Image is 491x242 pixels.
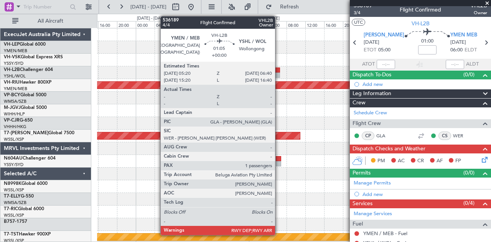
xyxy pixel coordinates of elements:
[4,67,53,72] a: VH-L2BChallenger 604
[354,179,391,187] a: Manage Permits
[4,131,74,135] a: T7-[PERSON_NAME]Global 7500
[450,46,463,54] span: 06:00
[4,187,24,193] a: WSSL/XSP
[4,42,46,47] a: VH-LEPGlobal 6000
[130,3,166,10] span: [DATE] - [DATE]
[98,21,117,28] div: 16:00
[376,132,394,139] a: GLA
[364,31,404,39] span: [PERSON_NAME]
[417,157,424,165] span: CR
[400,6,441,14] div: Flight Confirmed
[450,31,477,39] span: YMEN MEB
[4,73,26,79] a: YSHL/WOL
[463,199,475,207] span: (0/4)
[4,48,27,54] a: YMEN/MEB
[378,46,390,54] span: 05:00
[4,55,63,59] a: VH-VSKGlobal Express XRS
[455,157,461,165] span: FP
[437,157,443,165] span: AF
[4,156,23,161] span: N604AU
[4,194,34,199] a: T7-ELLYG-550
[353,119,381,128] span: Flight Crew
[4,99,26,104] a: WMSA/SZB
[4,200,26,206] a: WMSA/SZB
[463,169,475,177] span: (0/0)
[362,191,487,198] div: Add new
[305,21,324,28] div: 12:00
[398,157,405,165] span: AC
[4,232,19,237] span: T7-TST
[377,157,385,165] span: PM
[274,4,306,10] span: Refresh
[4,118,33,123] a: VP-CJRG-650
[4,67,20,72] span: VH-L2B
[250,15,280,22] div: [DATE] - [DATE]
[173,21,192,28] div: 08:00
[4,137,24,142] a: WSSL/XSP
[353,99,366,107] span: Crew
[20,18,81,24] span: All Aircraft
[4,181,48,186] a: N8998KGlobal 6000
[362,81,487,87] div: Add new
[450,39,466,46] span: [DATE]
[4,207,44,211] a: T7-RICGlobal 6000
[352,19,365,26] button: UTC
[353,220,363,229] span: Fuel
[155,21,173,28] div: 04:00
[421,38,433,45] span: 01:00
[354,109,387,117] a: Schedule Crew
[363,230,407,237] a: YMEN / MEB - Fuel
[324,21,343,28] div: 16:00
[466,61,479,68] span: ALDT
[4,194,21,199] span: T7-ELLY
[192,21,211,28] div: 12:00
[287,21,305,28] div: 08:00
[117,21,136,28] div: 20:00
[4,212,24,218] a: WSSL/XSP
[465,46,477,54] span: ELDT
[362,61,375,68] span: ATOT
[412,20,430,28] span: VH-L2B
[471,10,487,16] span: Owner
[268,21,287,28] div: 04:00
[4,80,51,85] a: VH-RIUHawker 800XP
[4,105,47,110] a: M-JGVJGlobal 5000
[354,210,392,218] a: Manage Services
[137,15,166,22] div: [DATE] - [DATE]
[362,132,374,140] div: CP
[4,61,23,66] a: YSSY/SYD
[8,15,83,27] button: All Aircraft
[4,232,51,237] a: T7-TSTHawker 900XP
[4,111,25,117] a: WIHH/HLP
[353,71,391,79] span: Dispatch To-Dos
[4,118,20,123] span: VP-CJR
[4,219,27,224] a: B757-1757
[23,1,68,13] input: Trip Number
[4,42,20,47] span: VH-LEP
[230,21,249,28] div: 20:00
[353,89,391,98] span: Leg Information
[4,55,21,59] span: VH-VSK
[4,131,48,135] span: T7-[PERSON_NAME]
[4,156,56,161] a: N604AUChallenger 604
[463,71,475,79] span: (0/0)
[136,21,155,28] div: 00:00
[249,21,268,28] div: 00:00
[4,207,18,211] span: T7-RIC
[4,93,20,97] span: VP-BCY
[4,162,23,168] a: YSSY/SYD
[377,60,395,69] input: --:--
[211,21,230,28] div: 16:00
[453,132,470,139] a: WER
[4,93,46,97] a: VP-BCYGlobal 5000
[353,169,371,178] span: Permits
[343,21,362,28] div: 20:00
[4,124,26,130] a: VHHH/HKG
[353,199,372,208] span: Services
[4,86,27,92] a: YMEN/MEB
[4,181,21,186] span: N8998K
[438,132,451,140] div: CS
[4,105,21,110] span: M-JGVJ
[4,80,20,85] span: VH-RIU
[364,46,376,54] span: ETOT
